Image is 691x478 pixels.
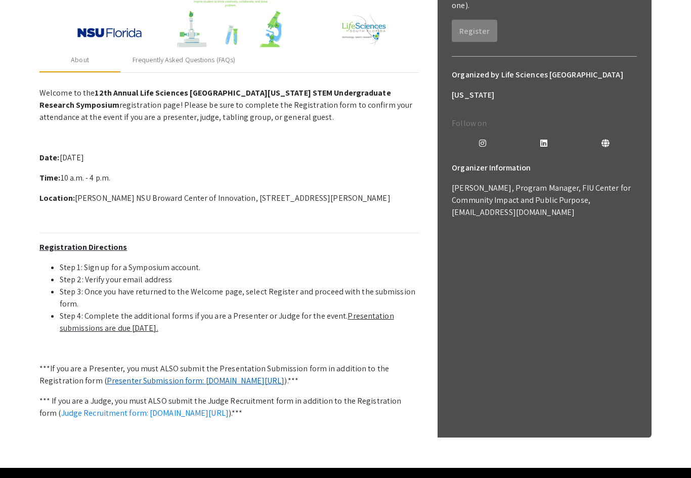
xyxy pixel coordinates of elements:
u: Presentation submissions are due [DATE]. [60,311,394,334]
u: Registration Directions [39,242,127,253]
strong: 12th Annual Life Sciences [GEOGRAPHIC_DATA][US_STATE] STEM Undergraduate Research Symposium [39,88,391,111]
li: Step 1: Sign up for a Symposium account. [60,262,419,274]
h6: Organizer Information [452,158,637,179]
iframe: Chat [8,432,43,470]
p: ***If you are a Presenter, you must ALSO submit the Presentation Submission form in addition to t... [39,363,419,387]
strong: Location: [39,193,75,204]
div: About [71,55,89,66]
p: 10 a.m. - 4 p.m. [39,172,419,185]
a: Presenter Submission form: [DOMAIN_NAME][URL] [107,376,285,386]
strong: Date: [39,153,60,163]
p: Follow on [452,118,637,130]
h6: Organized by Life Sciences [GEOGRAPHIC_DATA][US_STATE] [452,65,637,106]
p: [DATE] [39,152,419,164]
p: Welcome to the registration page! Please be sure to complete the Registration form to confirm you... [39,88,419,124]
div: Frequently Asked Questions (FAQs) [133,55,235,66]
li: Step 2: Verify your email address [60,274,419,286]
button: Register [452,20,497,42]
strong: Time: [39,173,61,184]
li: Step 4: Complete the additional forms if you are a Presenter or Judge for the event. [60,311,419,335]
p: [PERSON_NAME], Program Manager, FIU Center for Community Impact and Public Purpose, [EMAIL_ADDRES... [452,183,637,219]
li: Step 3: Once you have returned to the Welcome page, select Register and proceed with the submissi... [60,286,419,311]
p: *** If you are a Judge, you must ALSO submit the Judge Recruitment form in addition to the Regist... [39,396,419,420]
p: [PERSON_NAME] NSU Broward Center of Innovation, [STREET_ADDRESS][PERSON_NAME] [39,193,419,205]
a: Judge Recruitment form: [DOMAIN_NAME][URL] [61,408,229,419]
